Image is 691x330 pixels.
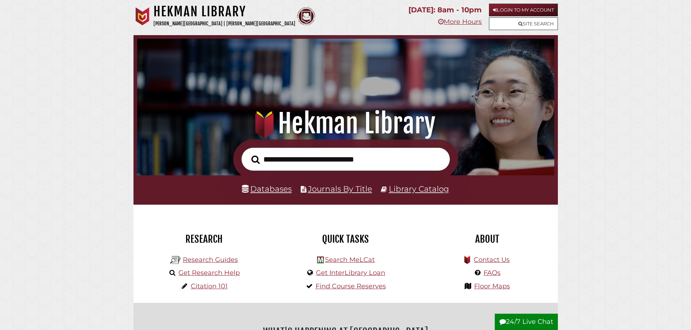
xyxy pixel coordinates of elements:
[484,269,501,277] a: FAQs
[170,255,181,266] img: Hekman Library Logo
[153,20,295,28] p: [PERSON_NAME][GEOGRAPHIC_DATA] | [PERSON_NAME][GEOGRAPHIC_DATA]
[474,282,510,290] a: Floor Maps
[317,256,324,263] img: Hekman Library Logo
[489,4,558,16] a: Login to My Account
[153,4,295,20] h1: Hekman Library
[191,282,228,290] a: Citation 101
[147,108,544,139] h1: Hekman Library
[438,18,482,26] a: More Hours
[248,153,263,166] button: Search
[316,282,386,290] a: Find Course Reserves
[251,155,260,164] i: Search
[316,269,385,277] a: Get InterLibrary Loan
[474,256,510,264] a: Contact Us
[408,4,482,16] p: [DATE]: 8am - 10pm
[242,184,292,193] a: Databases
[389,184,449,193] a: Library Catalog
[422,233,552,245] h2: About
[325,256,375,264] a: Search MeLCat
[178,269,240,277] a: Get Research Help
[280,233,411,245] h2: Quick Tasks
[308,184,372,193] a: Journals By Title
[133,7,152,25] img: Calvin University
[297,7,315,25] img: Calvin Theological Seminary
[183,256,238,264] a: Research Guides
[489,17,558,30] a: Site Search
[139,233,270,245] h2: Research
